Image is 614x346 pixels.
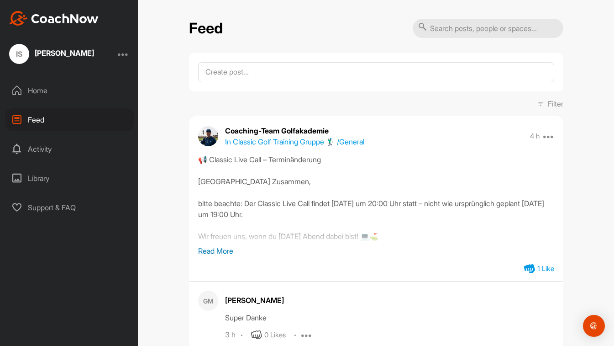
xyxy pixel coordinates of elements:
[225,136,364,147] p: In Classic Golf Training Gruppe 🏌️‍♂️ / General
[198,126,218,146] img: avatar
[5,167,134,190] div: Library
[198,154,554,245] div: 📢 Classic Live Call – Terminänderung [GEOGRAPHIC_DATA] Zusammen, bitte beachte: Der Classic Live ...
[198,245,554,256] p: Read More
[5,108,134,131] div: Feed
[264,330,286,341] div: 0 Likes
[530,132,540,141] p: 4 h
[35,49,94,57] div: [PERSON_NAME]
[225,330,236,340] div: 3 h
[413,19,563,38] input: Search posts, people or spaces...
[225,125,364,136] p: Coaching-Team Golfakademie
[5,79,134,102] div: Home
[583,315,605,337] div: Open Intercom Messenger
[548,98,563,109] p: Filter
[225,312,554,323] div: Super Danke
[5,138,134,160] div: Activity
[537,264,554,274] div: 1 Like
[5,196,134,219] div: Support & FAQ
[9,44,29,64] div: IS
[189,20,223,37] h2: Feed
[198,291,218,311] div: GM
[225,295,554,306] div: [PERSON_NAME]
[9,11,99,26] img: CoachNow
